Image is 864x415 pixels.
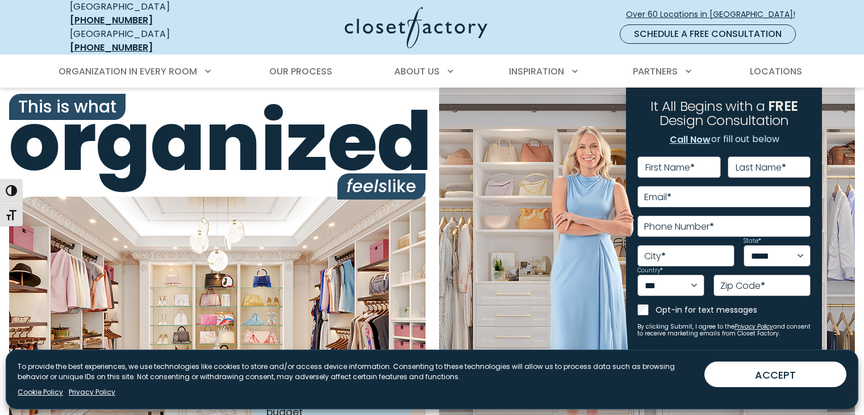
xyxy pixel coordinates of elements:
[656,304,811,316] label: Opt-in for text messages
[660,111,789,130] span: Design Consultation
[734,322,773,331] a: Privacy Policy
[669,132,711,147] a: Call Now
[750,65,802,78] span: Locations
[644,252,666,261] label: City
[18,362,695,382] p: To provide the best experiences, we use technologies like cookies to store and/or access device i...
[625,5,805,24] a: Over 60 Locations in [GEOGRAPHIC_DATA]!
[637,323,811,337] small: By clicking Submit, I agree to the and consent to receive marketing emails from Closet Factory.
[720,281,765,290] label: Zip Code
[69,387,115,397] a: Privacy Policy
[70,27,235,55] div: [GEOGRAPHIC_DATA]
[626,9,804,20] span: Over 60 Locations in [GEOGRAPHIC_DATA]!
[509,65,564,78] span: Inspiration
[394,65,440,78] span: About Us
[650,97,765,115] span: It All Begins with a
[644,193,671,202] label: Email
[633,65,678,78] span: Partners
[645,163,695,172] label: First Name
[704,362,846,387] button: ACCEPT
[59,65,197,78] span: Organization in Every Room
[51,56,814,88] nav: Primary Menu
[9,102,425,182] span: organized
[345,7,487,48] img: Closet Factory Logo
[644,222,714,231] label: Phone Number
[18,387,63,397] a: Cookie Policy
[347,174,387,198] i: feels
[736,163,786,172] label: Last Name
[768,97,798,115] span: FREE
[70,41,153,54] a: [PHONE_NUMBER]
[669,132,779,147] p: or fill out below
[70,14,153,27] a: [PHONE_NUMBER]
[744,238,761,244] label: State
[620,24,796,44] a: Schedule a Free Consultation
[269,65,332,78] span: Our Process
[337,173,425,200] span: like
[637,268,663,273] label: Country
